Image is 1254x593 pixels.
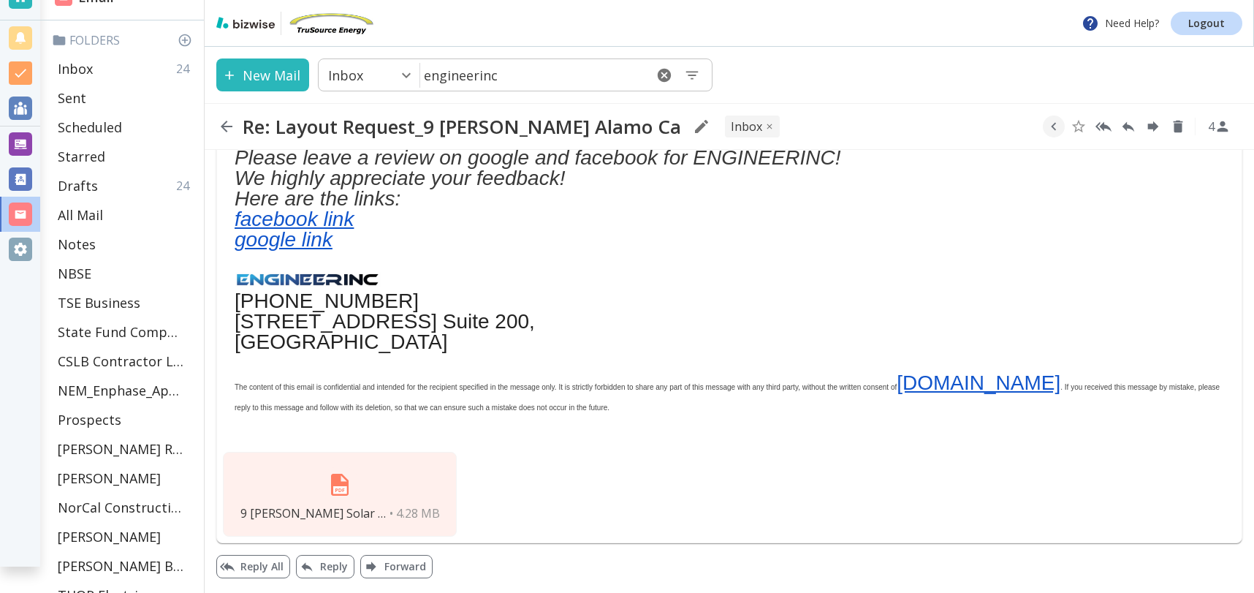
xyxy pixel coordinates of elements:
p: Inbox [58,60,93,78]
p: INBOX [731,118,762,135]
p: Prospects [58,411,121,428]
div: NEM_Enphase_Applications [52,376,198,405]
p: 4 [1208,118,1215,135]
span: • 4.28 MB [389,505,440,521]
button: Forward [1142,116,1164,137]
div: NorCal Construction [52,493,198,522]
button: New Mail [216,58,309,91]
div: [PERSON_NAME] Residence [52,434,198,464]
button: Reply All [216,555,290,578]
p: Notes [58,235,96,253]
p: NEM_Enphase_Applications [58,382,183,399]
div: [PERSON_NAME] [52,522,198,551]
button: Reply [1117,116,1139,137]
p: Folders [52,32,198,48]
p: [PERSON_NAME] [58,528,161,545]
p: NorCal Construction [58,499,183,516]
button: Delete [1167,116,1189,137]
img: TruSource Energy, Inc. [287,12,375,35]
span: 9 [PERSON_NAME] Solar Drawings.pdf [240,505,387,521]
p: TSE Business [58,294,140,311]
h2: Re: Layout Request_9 [PERSON_NAME] Alamo Ca [243,115,681,138]
p: [PERSON_NAME] Batteries [58,557,183,575]
div: All Mail [52,200,198,230]
button: Reply All [1092,116,1114,137]
div: Scheduled [52,113,198,142]
div: State Fund Compensation [52,317,198,347]
div: Prospects [52,405,198,434]
div: Inbox24 [52,54,198,83]
p: [PERSON_NAME] Residence [58,440,183,458]
div: TSE Business [52,288,198,317]
div: CSLB Contractor License [52,347,198,376]
button: See Participants [1201,109,1236,144]
a: Logout [1171,12,1242,35]
p: [PERSON_NAME] [58,469,161,487]
p: 24 [176,61,195,77]
p: 24 [176,178,195,194]
input: Search [420,60,645,90]
div: [PERSON_NAME] Batteries [52,551,198,581]
div: [PERSON_NAME] [52,464,198,493]
button: Forward [360,555,433,578]
p: Starred [58,148,105,165]
p: Need Help? [1082,15,1159,32]
p: All Mail [58,206,103,224]
p: Inbox [328,67,363,84]
p: Sent [58,89,86,107]
p: Logout [1188,18,1225,29]
button: Reply [296,555,354,578]
div: NBSE [52,259,198,288]
p: Scheduled [58,118,122,136]
p: CSLB Contractor License [58,352,183,370]
p: State Fund Compensation [58,323,183,341]
div: Sent [52,83,198,113]
div: Starred [52,142,198,171]
div: Drafts24 [52,171,198,200]
img: bizwise [216,17,275,29]
p: Drafts [58,177,98,194]
p: NBSE [58,265,91,282]
div: Notes [52,230,198,259]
